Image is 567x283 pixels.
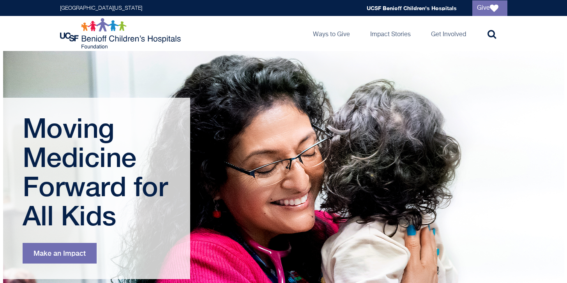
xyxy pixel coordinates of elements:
a: Ways to Give [307,16,356,51]
h1: Moving Medicine Forward for All Kids [23,113,173,230]
a: UCSF Benioff Children's Hospitals [367,5,457,11]
a: Get Involved [425,16,472,51]
a: Give [472,0,507,16]
a: Make an Impact [23,243,97,264]
a: Impact Stories [364,16,417,51]
img: Logo for UCSF Benioff Children's Hospitals Foundation [60,18,183,49]
a: [GEOGRAPHIC_DATA][US_STATE] [60,5,142,11]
